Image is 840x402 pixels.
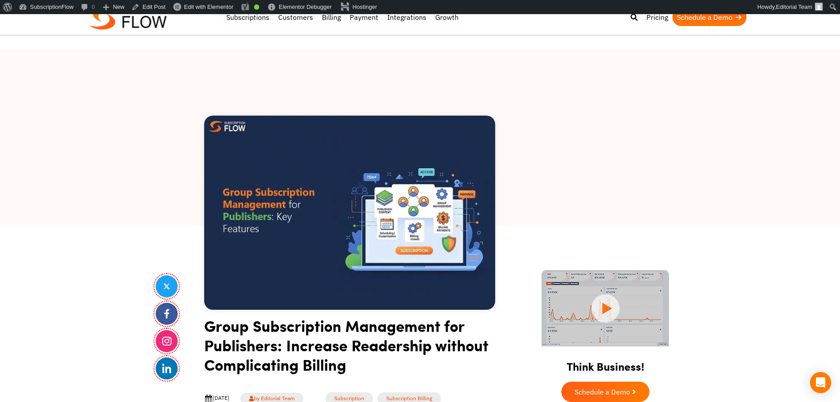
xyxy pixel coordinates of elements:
a: Subscriptions [222,8,274,26]
img: Subscriptionflow [90,6,167,30]
span: Edit with Elementor [184,4,233,10]
span: Schedule a Demo [575,388,630,395]
h1: Group Subscription Management for Publishers: Increase Readership without Complicating Billing [204,316,495,381]
h2: Think Business! [526,349,685,377]
div: Open Intercom Messenger [810,372,831,393]
a: Schedule a Demo [672,8,747,26]
img: intro video [541,270,669,346]
a: Schedule a Demo [561,382,650,402]
a: Payment [345,8,383,26]
span: Editorial Team [776,4,812,10]
a: Integrations [383,8,431,26]
a: Pricing [642,8,672,26]
a: Billing [317,8,345,26]
a: Growth [431,8,463,26]
img: Group Subscription Management for Publishers [204,116,495,310]
a: Customers [274,8,317,26]
div: Good [254,4,259,10]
